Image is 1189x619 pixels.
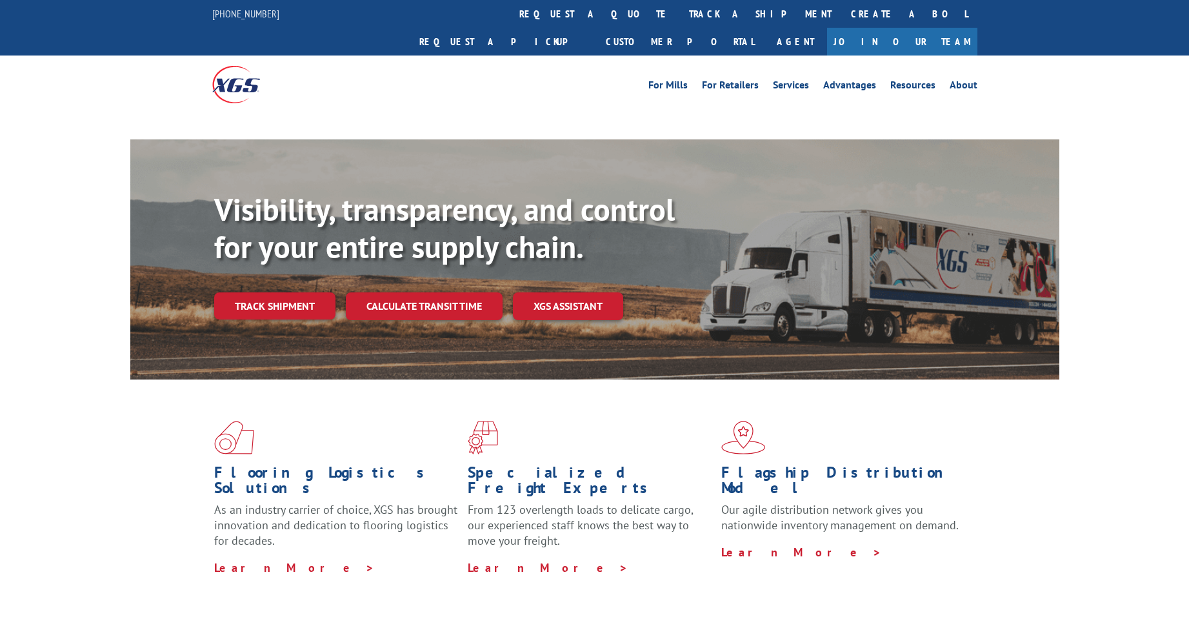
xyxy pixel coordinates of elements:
[468,560,628,575] a: Learn More >
[214,189,675,267] b: Visibility, transparency, and control for your entire supply chain.
[721,545,882,560] a: Learn More >
[212,7,279,20] a: [PHONE_NUMBER]
[890,80,935,94] a: Resources
[214,465,458,502] h1: Flooring Logistics Solutions
[513,292,623,320] a: XGS ASSISTANT
[214,421,254,454] img: xgs-icon-total-supply-chain-intelligence-red
[721,421,766,454] img: xgs-icon-flagship-distribution-model-red
[648,80,688,94] a: For Mills
[410,28,596,56] a: Request a pickup
[702,80,759,94] a: For Retailers
[214,560,375,575] a: Learn More >
[596,28,764,56] a: Customer Portal
[346,292,503,320] a: Calculate transit time
[827,28,977,56] a: Join Our Team
[468,421,498,454] img: xgs-icon-focused-on-flooring-red
[721,465,965,502] h1: Flagship Distribution Model
[214,502,457,548] span: As an industry carrier of choice, XGS has brought innovation and dedication to flooring logistics...
[214,292,335,320] a: Track shipment
[950,80,977,94] a: About
[468,465,712,502] h1: Specialized Freight Experts
[773,80,809,94] a: Services
[468,502,712,560] p: From 123 overlength loads to delicate cargo, our experienced staff knows the best way to move you...
[721,502,959,533] span: Our agile distribution network gives you nationwide inventory management on demand.
[764,28,827,56] a: Agent
[823,80,876,94] a: Advantages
